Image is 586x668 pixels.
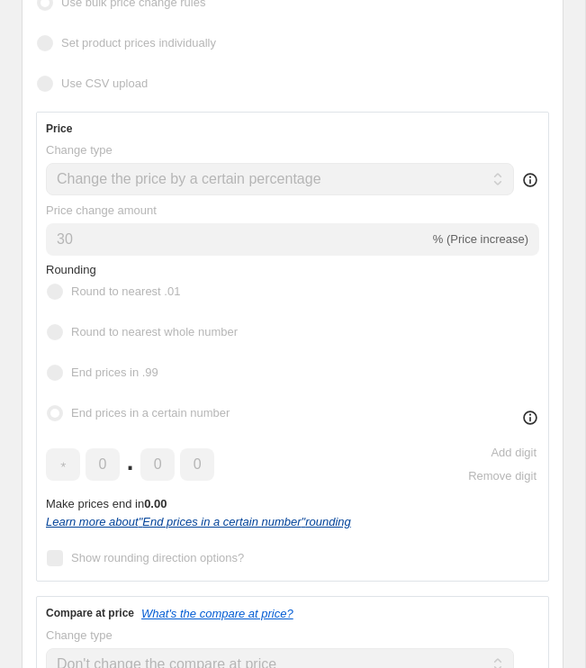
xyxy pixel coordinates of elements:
h3: Price [46,122,72,136]
input: ﹡ [46,448,80,481]
span: End prices in .99 [71,366,158,379]
h3: Compare at price [46,606,134,620]
span: % (Price increase) [433,232,528,246]
i: Learn more about " End prices in a certain number " rounding [46,515,351,528]
div: help [521,171,539,189]
span: . [125,448,135,481]
span: Round to nearest whole number [71,325,238,339]
input: ﹡ [180,448,214,481]
input: ﹡ [86,448,120,481]
span: Show rounding direction options? [71,551,244,564]
span: Round to nearest .01 [71,284,180,298]
span: Set product prices individually [61,36,216,50]
span: Rounding [46,263,96,276]
span: Change type [46,628,113,642]
button: What's the compare at price? [141,607,293,620]
span: Change type [46,143,113,157]
span: Make prices end in [46,497,167,510]
a: Learn more about"End prices in a certain number"rounding [46,515,351,528]
span: End prices in a certain number [71,406,230,420]
span: Price change amount [46,203,157,217]
input: -15 [46,223,429,256]
input: ﹡ [140,448,175,481]
b: 0.00 [144,497,167,510]
span: Use CSV upload [61,77,148,90]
